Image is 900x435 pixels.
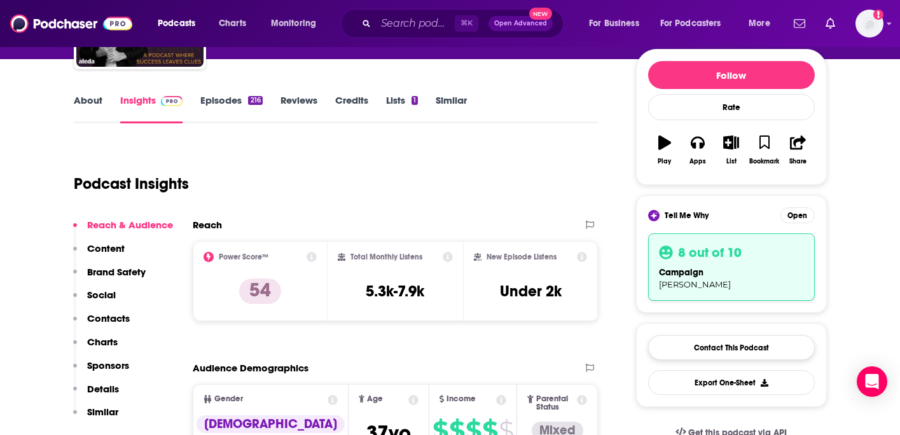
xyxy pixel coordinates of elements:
h1: Podcast Insights [74,174,189,193]
button: Similar [73,406,118,429]
h2: Audience Demographics [193,362,308,374]
p: 54 [239,279,281,304]
h2: New Episode Listens [487,252,557,261]
span: Parental Status [536,395,575,411]
svg: Add a profile image [873,10,883,20]
span: Open Advanced [494,20,547,27]
div: 1 [412,96,418,105]
button: Apps [681,127,714,173]
p: Social [87,289,116,301]
img: Podchaser - Follow, Share and Rate Podcasts [10,11,132,36]
span: Income [447,395,476,403]
div: [DEMOGRAPHIC_DATA] [197,415,345,433]
button: Bookmark [748,127,781,173]
button: open menu [652,13,740,34]
div: Search podcasts, credits, & more... [353,9,576,38]
button: Sponsors [73,359,129,383]
p: Similar [87,406,118,418]
span: ⌘ K [455,15,478,32]
button: Content [73,242,125,266]
span: Age [367,395,383,403]
a: Contact This Podcast [648,335,815,360]
button: Follow [648,61,815,89]
h2: Total Monthly Listens [350,252,422,261]
p: Charts [87,336,118,348]
button: Open AdvancedNew [488,16,553,31]
a: Show notifications dropdown [789,13,810,34]
a: Lists1 [386,94,418,123]
span: Monitoring [271,15,316,32]
a: Charts [211,13,254,34]
p: Details [87,383,119,395]
h3: 8 out of 10 [678,244,742,261]
span: Tell Me Why [665,211,709,221]
div: 216 [248,96,262,105]
button: Export One-Sheet [648,370,815,395]
button: open menu [740,13,786,34]
span: For Business [589,15,639,32]
button: Reach & Audience [73,219,173,242]
div: List [726,158,737,165]
a: Reviews [280,94,317,123]
p: Contacts [87,312,130,324]
button: Play [648,127,681,173]
h2: Reach [193,219,222,231]
span: For Podcasters [660,15,721,32]
span: campaign [659,267,703,278]
p: Brand Safety [87,266,146,278]
p: Reach & Audience [87,219,173,231]
a: InsightsPodchaser Pro [120,94,183,123]
p: Sponsors [87,359,129,371]
img: User Profile [855,10,883,38]
button: open menu [580,13,655,34]
span: New [529,8,552,20]
div: Rate [648,94,815,120]
button: Details [73,383,119,406]
h2: Power Score™ [219,252,268,261]
button: Charts [73,336,118,359]
p: Content [87,242,125,254]
div: Bookmark [749,158,779,165]
div: Share [789,158,807,165]
h3: Under 2k [500,282,562,301]
a: About [74,94,102,123]
button: Social [73,289,116,312]
button: open menu [262,13,333,34]
div: Play [658,158,671,165]
a: Credits [335,94,368,123]
button: open menu [149,13,212,34]
button: Brand Safety [73,266,146,289]
span: Podcasts [158,15,195,32]
button: Show profile menu [855,10,883,38]
span: Logged in as Alexandrapullpr [855,10,883,38]
img: tell me why sparkle [650,212,658,219]
div: Open Intercom Messenger [857,366,887,397]
button: List [714,127,747,173]
input: Search podcasts, credits, & more... [376,13,455,34]
div: Apps [689,158,706,165]
a: Episodes216 [200,94,262,123]
span: Gender [214,395,243,403]
img: Podchaser Pro [161,96,183,106]
button: Contacts [73,312,130,336]
span: Charts [219,15,246,32]
span: [PERSON_NAME] [659,279,731,289]
button: Open [780,207,815,223]
a: Similar [436,94,467,123]
h3: 5.3k-7.9k [366,282,424,301]
span: More [749,15,770,32]
a: Show notifications dropdown [820,13,840,34]
button: Share [781,127,814,173]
